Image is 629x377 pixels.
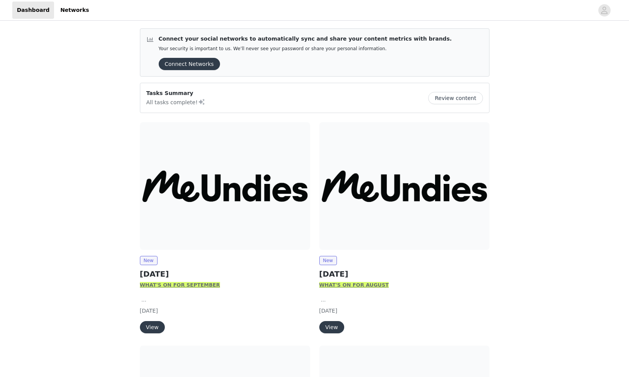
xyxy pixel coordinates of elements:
[140,308,158,314] span: [DATE]
[159,46,452,52] p: Your security is important to us. We’ll never see your password or share your personal information.
[428,92,483,104] button: Review content
[601,4,608,16] div: avatar
[140,282,145,288] strong: W
[319,321,344,333] button: View
[159,35,452,43] p: Connect your social networks to automatically sync and share your content metrics with brands.
[146,89,205,97] p: Tasks Summary
[319,282,325,288] strong: W
[319,325,344,330] a: View
[140,256,158,265] span: New
[12,2,54,19] a: Dashboard
[140,321,165,333] button: View
[319,268,489,280] h2: [DATE]
[140,325,165,330] a: View
[140,268,310,280] h2: [DATE]
[319,256,337,265] span: New
[319,308,337,314] span: [DATE]
[325,282,389,288] strong: HAT'S ON FOR AUGUST
[56,2,94,19] a: Networks
[146,97,205,107] p: All tasks complete!
[319,122,489,250] img: MeUndies
[159,58,220,70] button: Connect Networks
[140,122,310,250] img: MeUndies
[145,282,220,288] strong: HAT'S ON FOR SEPTEMBER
